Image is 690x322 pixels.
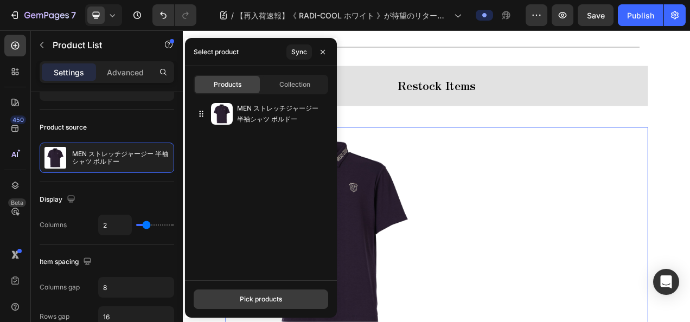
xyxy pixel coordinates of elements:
[72,150,169,165] p: MEN ストレッチジャージー 半袖シャツ ボルドー
[231,10,234,21] span: /
[627,10,654,21] div: Publish
[183,30,690,322] iframe: Design area
[53,38,145,51] p: Product List
[99,278,174,297] input: Auto
[618,4,663,26] button: Publish
[214,80,241,89] span: Products
[279,80,310,89] span: Collection
[54,67,84,78] p: Settings
[68,109,109,119] div: Product List
[107,67,144,78] p: Advanced
[194,47,239,57] div: Select product
[236,10,450,21] span: 【再入荷速報】《 RADI-COOL ホワイト 》が待望のリターン！猛暑も秋ゴルフも快適にする高機能アクセサリー
[653,269,679,295] div: Open Intercom Messenger
[54,46,597,97] div: Rich Text Editor. Editing area: main
[40,192,78,207] div: Display
[99,215,131,235] input: Auto
[211,103,233,125] img: collections
[286,44,312,60] button: Sync
[40,123,87,132] div: Product source
[40,282,80,292] div: Columns gap
[10,115,26,124] div: 450
[44,147,66,169] img: product feature img
[4,4,81,26] button: 7
[276,59,375,81] span: Restock Items
[71,9,76,22] p: 7
[152,4,196,26] div: Undo/Redo
[587,11,605,20] span: Save
[40,312,69,321] div: Rows gap
[578,4,614,26] button: Save
[40,220,67,230] div: Columns
[194,289,328,309] button: Pick products
[237,103,324,125] p: MEN ストレッチジャージー 半袖シャツ ボルドー
[291,47,307,57] div: Sync
[40,255,94,269] div: Item spacing
[8,198,26,207] div: Beta
[240,294,282,304] div: Pick products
